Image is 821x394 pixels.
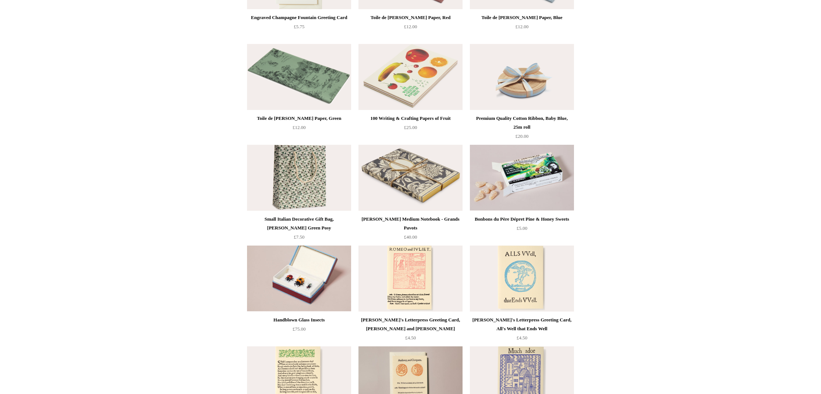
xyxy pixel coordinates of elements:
[247,215,351,245] a: Small Italian Decorative Gift Bag, [PERSON_NAME] Green Posy £7.50
[515,24,529,29] span: £12.00
[249,13,349,22] div: Engraved Champagne Fountain Greeting Card
[516,225,527,231] span: £5.00
[358,44,463,110] img: 100 Writing & Crafting Papers of Fruit
[247,145,351,211] a: Small Italian Decorative Gift Bag, Remondini Green Posy Small Italian Decorative Gift Bag, Remond...
[470,13,574,43] a: Toile de [PERSON_NAME] Paper, Blue £12.00
[472,114,572,132] div: Premium Quality Cotton Ribbon, Baby Blue, 25m roll
[247,316,351,346] a: Handblown Glass Insects £75.00
[358,246,463,312] img: Shakespeare's Letterpress Greeting Card, Romeo and Juliet
[470,114,574,144] a: Premium Quality Cotton Ribbon, Baby Blue, 25m roll £20.00
[247,44,351,110] a: Toile de Jouy Tissue Paper, Green Toile de Jouy Tissue Paper, Green
[249,114,349,123] div: Toile de [PERSON_NAME] Paper, Green
[472,215,572,224] div: Bonbons du Père Dépret Pine & Honey Sweets
[472,13,572,22] div: Toile de [PERSON_NAME] Paper, Blue
[292,326,306,332] span: £75.00
[247,44,351,110] img: Toile de Jouy Tissue Paper, Green
[247,145,351,211] img: Small Italian Decorative Gift Bag, Remondini Green Posy
[470,246,574,312] img: Shakespeare's Letterpress Greeting Card, All's Well that Ends Well
[516,335,527,340] span: £4.50
[358,316,463,346] a: [PERSON_NAME]'s Letterpress Greeting Card, [PERSON_NAME] and [PERSON_NAME] £4.50
[294,24,304,29] span: £5.75
[470,215,574,245] a: Bonbons du Père Dépret Pine & Honey Sweets £5.00
[360,215,461,232] div: [PERSON_NAME] Medium Notebook - Grands Pavots
[404,24,417,29] span: £12.00
[360,114,461,123] div: 100 Writing & Crafting Papers of Fruit
[358,246,463,312] a: Shakespeare's Letterpress Greeting Card, Romeo and Juliet Shakespeare's Letterpress Greeting Card...
[470,145,574,211] img: Bonbons du Père Dépret Pine & Honey Sweets
[294,234,304,240] span: £7.50
[472,316,572,333] div: [PERSON_NAME]'s Letterpress Greeting Card, All's Well that Ends Well
[292,125,306,130] span: £12.00
[360,13,461,22] div: Toile de [PERSON_NAME] Paper, Red
[515,133,529,139] span: £20.00
[470,44,574,110] a: Premium Quality Cotton Ribbon, Baby Blue, 25m roll Premium Quality Cotton Ribbon, Baby Blue, 25m ...
[358,114,463,144] a: 100 Writing & Crafting Papers of Fruit £25.00
[247,13,351,43] a: Engraved Champagne Fountain Greeting Card £5.75
[405,335,416,340] span: £4.50
[404,125,417,130] span: £25.00
[247,246,351,312] a: Handblown Glass Insects Handblown Glass Insects
[358,44,463,110] a: 100 Writing & Crafting Papers of Fruit 100 Writing & Crafting Papers of Fruit
[404,234,417,240] span: £40.00
[358,145,463,211] img: Antoinette Poisson Medium Notebook - Grands Pavots
[249,215,349,232] div: Small Italian Decorative Gift Bag, [PERSON_NAME] Green Posy
[470,316,574,346] a: [PERSON_NAME]'s Letterpress Greeting Card, All's Well that Ends Well £4.50
[249,316,349,324] div: Handblown Glass Insects
[470,246,574,312] a: Shakespeare's Letterpress Greeting Card, All's Well that Ends Well Shakespeare's Letterpress Gree...
[247,246,351,312] img: Handblown Glass Insects
[358,215,463,245] a: [PERSON_NAME] Medium Notebook - Grands Pavots £40.00
[470,44,574,110] img: Premium Quality Cotton Ribbon, Baby Blue, 25m roll
[358,145,463,211] a: Antoinette Poisson Medium Notebook - Grands Pavots Antoinette Poisson Medium Notebook - Grands Pa...
[358,13,463,43] a: Toile de [PERSON_NAME] Paper, Red £12.00
[470,145,574,211] a: Bonbons du Père Dépret Pine & Honey Sweets Bonbons du Père Dépret Pine & Honey Sweets
[360,316,461,333] div: [PERSON_NAME]'s Letterpress Greeting Card, [PERSON_NAME] and [PERSON_NAME]
[247,114,351,144] a: Toile de [PERSON_NAME] Paper, Green £12.00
